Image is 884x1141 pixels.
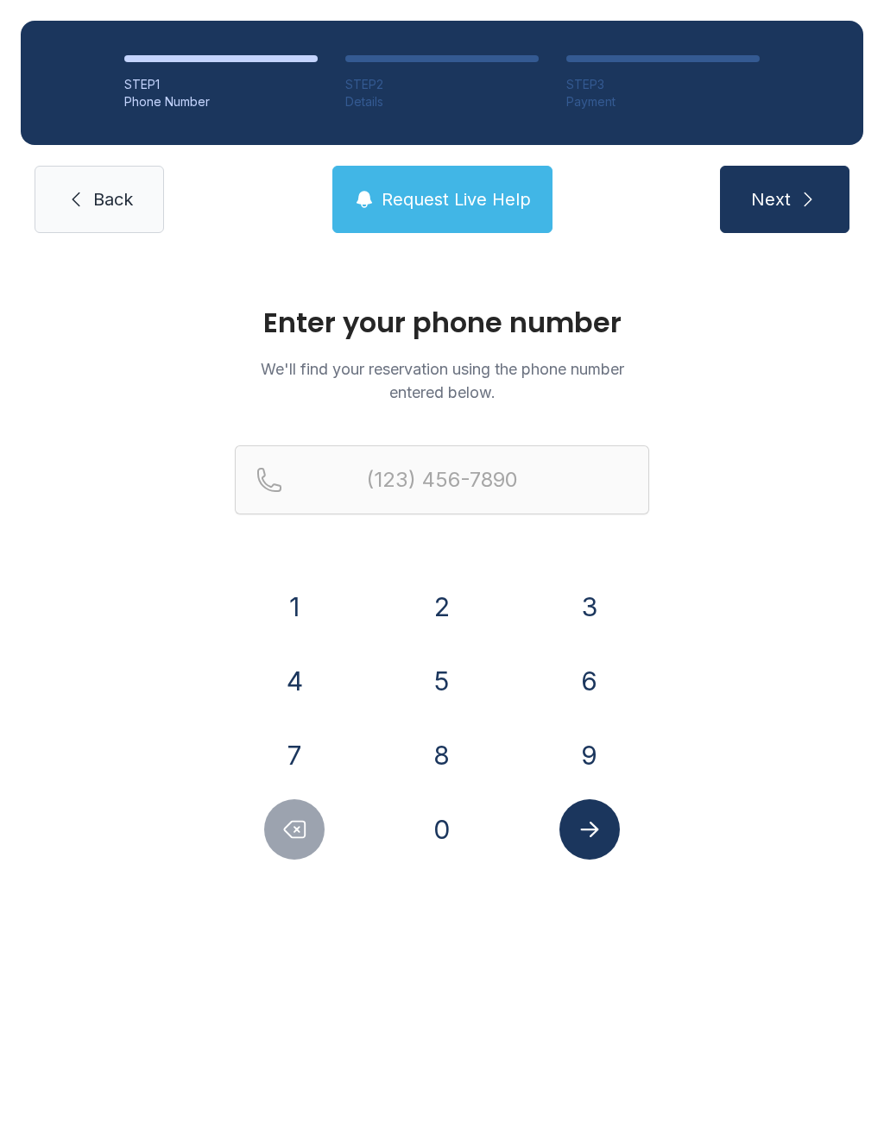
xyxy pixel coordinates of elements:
[264,577,325,637] button: 1
[264,725,325,785] button: 7
[93,187,133,211] span: Back
[412,725,472,785] button: 8
[559,651,620,711] button: 6
[559,577,620,637] button: 3
[235,309,649,337] h1: Enter your phone number
[412,577,472,637] button: 2
[345,76,539,93] div: STEP 2
[235,357,649,404] p: We'll find your reservation using the phone number entered below.
[124,93,318,110] div: Phone Number
[235,445,649,514] input: Reservation phone number
[412,651,472,711] button: 5
[751,187,791,211] span: Next
[559,725,620,785] button: 9
[412,799,472,860] button: 0
[382,187,531,211] span: Request Live Help
[566,76,760,93] div: STEP 3
[566,93,760,110] div: Payment
[345,93,539,110] div: Details
[559,799,620,860] button: Submit lookup form
[124,76,318,93] div: STEP 1
[264,651,325,711] button: 4
[264,799,325,860] button: Delete number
